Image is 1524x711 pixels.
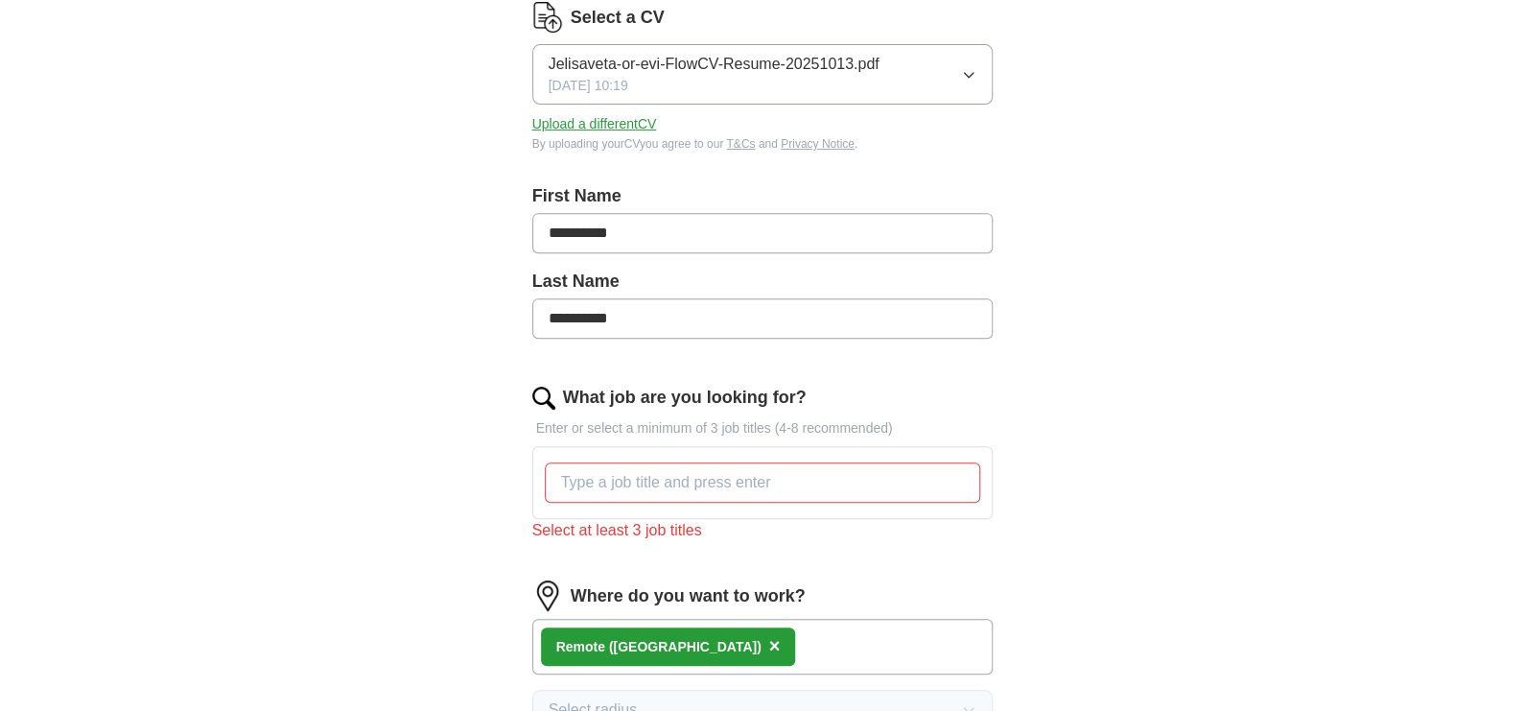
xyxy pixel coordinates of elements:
[532,135,993,153] div: By uploading your CV you agree to our and .
[532,387,555,410] img: search.png
[571,583,806,609] label: Where do you want to work?
[532,2,563,33] img: CV Icon
[571,5,665,31] label: Select a CV
[532,269,993,295] label: Last Name
[549,53,879,76] span: Jelisaveta-or-evi-FlowCV-Resume-20251013.pdf
[532,114,657,134] button: Upload a differentCV
[532,44,993,105] button: Jelisaveta-or-evi-FlowCV-Resume-20251013.pdf[DATE] 10:19
[532,519,993,542] div: Select at least 3 job titles
[549,76,628,96] span: [DATE] 10:19
[545,462,980,503] input: Type a job title and press enter
[726,137,755,151] a: T&Cs
[532,183,993,209] label: First Name
[532,418,993,438] p: Enter or select a minimum of 3 job titles (4-8 recommended)
[532,581,563,611] img: location.png
[781,137,855,151] a: Privacy Notice
[769,632,781,661] button: ×
[556,637,762,657] div: Remote ([GEOGRAPHIC_DATA])
[563,385,807,411] label: What job are you looking for?
[769,635,781,656] span: ×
